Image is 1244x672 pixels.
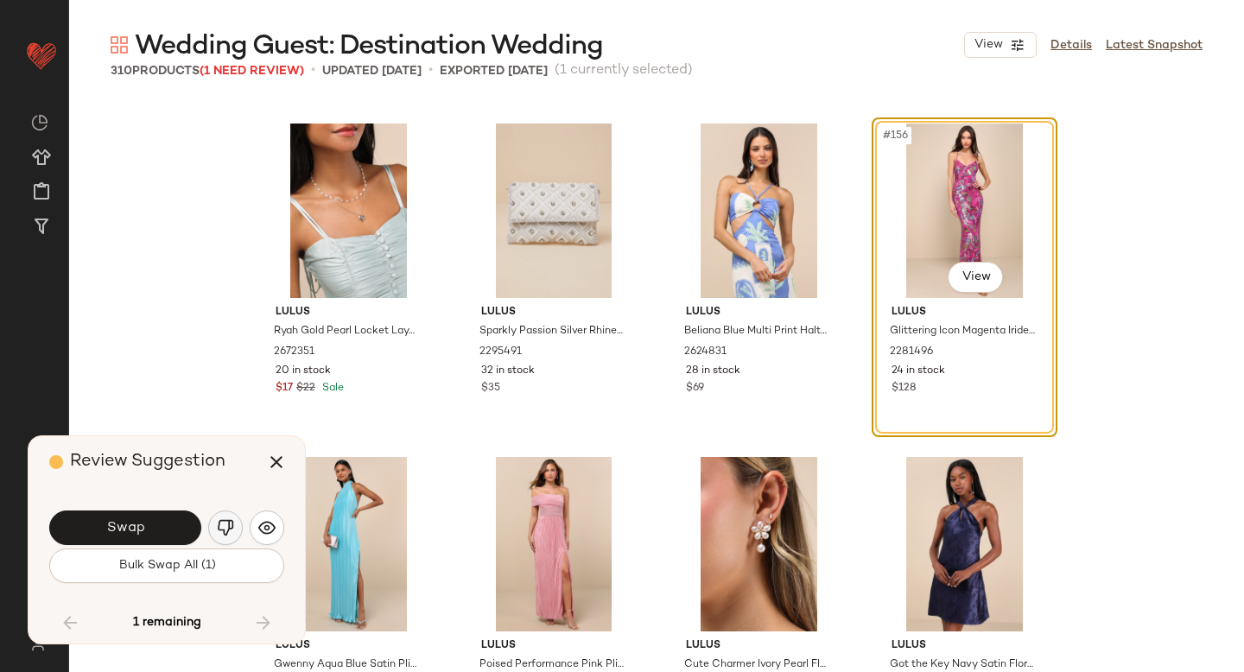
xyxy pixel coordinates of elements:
span: 310 [111,65,132,78]
span: (1 Need Review) [200,65,304,78]
img: 2672351_01_OM.jpg [262,124,435,298]
span: 2672351 [274,345,314,360]
span: $17 [276,381,293,396]
span: 32 in stock [481,364,535,379]
span: Bulk Swap All (1) [117,559,215,573]
div: Products [111,62,304,80]
img: heart_red.DM2ytmEG.svg [24,38,59,73]
span: $22 [296,381,315,396]
span: • [311,60,315,81]
span: • [428,60,433,81]
img: 2683931_01_hero.jpg [467,457,641,631]
img: 12593501_2099876.jpg [672,457,846,631]
span: 1 remaining [133,615,201,631]
span: Glittering Icon Magenta Iridescent Sequin Lace-Up Maxi Dress [890,324,1036,339]
p: Exported [DATE] [440,62,548,80]
img: svg%3e [258,519,276,536]
span: 20 in stock [276,364,331,379]
p: updated [DATE] [322,62,422,80]
span: View [961,270,990,284]
span: Ryah Gold Pearl Locket Layered Necklace [274,324,420,339]
span: 2281496 [890,345,933,360]
span: Lulus [276,305,422,320]
span: Lulus [481,305,627,320]
img: 12414601_2579511.jpg [878,457,1051,631]
span: Lulus [276,638,422,654]
img: svg%3e [111,36,128,54]
span: 2624831 [684,345,727,360]
span: Beliana Blue Multi Print Halter O-Ring Midi Dress [684,324,830,339]
button: Swap [49,510,201,545]
span: Review Suggestion [70,453,225,471]
span: (1 currently selected) [555,60,693,81]
span: Lulus [892,638,1038,654]
button: View [948,262,1003,293]
a: Details [1050,36,1092,54]
img: 11202961_2295491.jpg [467,124,641,298]
span: Sparkly Passion Silver Rhinestone Pearl Clutch [479,324,625,339]
button: Bulk Swap All (1) [49,548,284,583]
span: #156 [881,127,911,144]
span: Swap [105,520,144,536]
span: 2295491 [479,345,522,360]
img: svg%3e [21,637,54,651]
span: Sale [319,383,344,394]
span: $69 [686,381,704,396]
img: svg%3e [31,114,48,131]
span: $35 [481,381,500,396]
span: Wedding Guest: Destination Wedding [135,29,603,64]
button: View [964,32,1037,58]
span: View [974,38,1003,52]
span: Lulus [686,638,832,654]
img: 12660861_2624831.jpg [672,124,846,298]
span: Lulus [481,638,627,654]
a: Latest Snapshot [1106,36,1203,54]
img: 11132221_2281496.jpg [878,124,1051,298]
span: Lulus [686,305,832,320]
span: 28 in stock [686,364,740,379]
img: svg%3e [217,519,234,536]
